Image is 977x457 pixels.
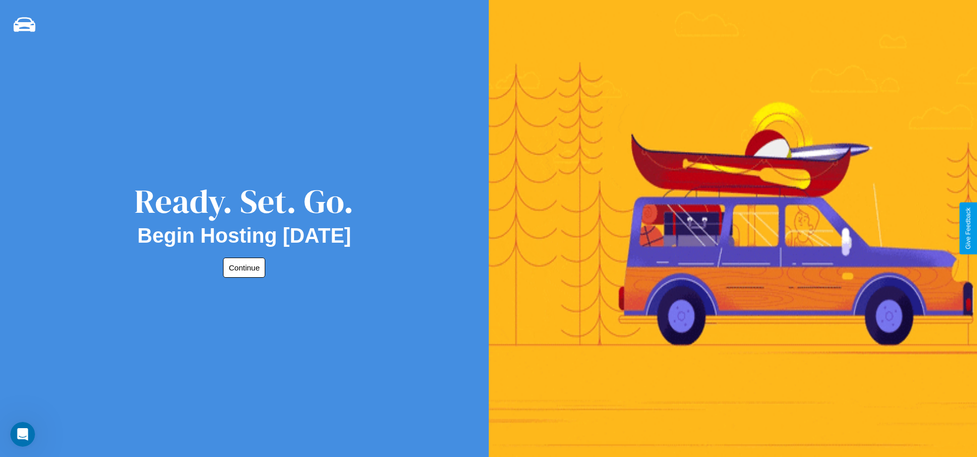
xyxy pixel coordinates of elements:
div: Ready. Set. Go. [134,178,354,224]
iframe: Intercom live chat [10,422,35,447]
div: Give Feedback [965,208,972,249]
button: Continue [223,258,265,278]
h2: Begin Hosting [DATE] [138,224,351,247]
